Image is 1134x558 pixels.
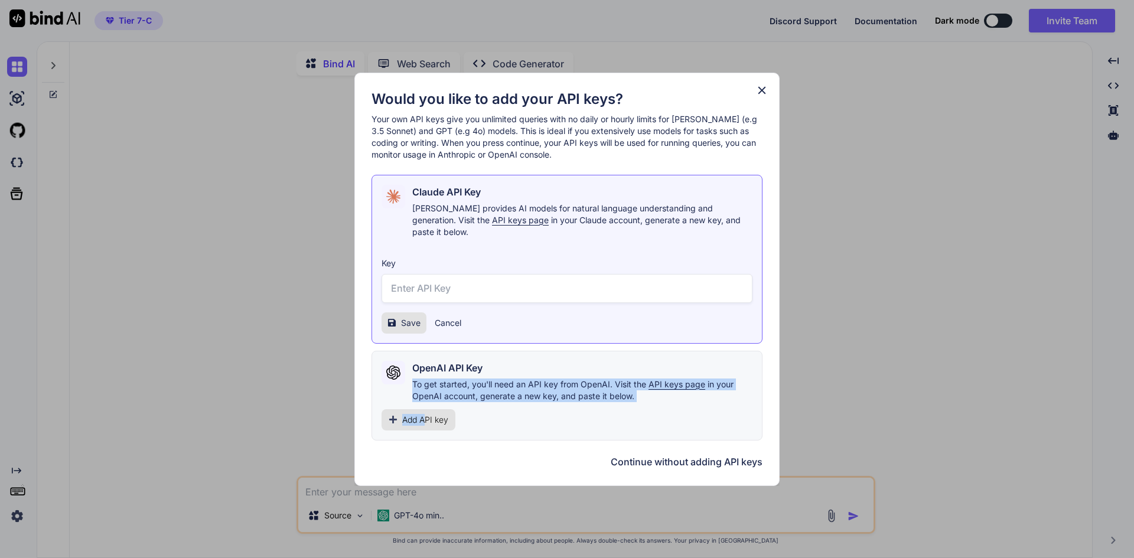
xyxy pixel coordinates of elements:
h1: Would you like to add your API keys? [372,90,762,109]
span: Add API key [402,414,448,426]
p: To get started, you'll need an API key from OpenAI. Visit the in your OpenAI account, generate a ... [412,378,752,402]
input: Enter API Key [382,274,752,303]
button: Cancel [435,317,461,329]
h2: OpenAI API Key [412,361,483,375]
span: API keys page [492,215,549,225]
h2: Claude API Key [412,185,481,199]
p: Your own API keys give you unlimited queries with no daily or hourly limits for [PERSON_NAME] (e.... [372,113,762,161]
h3: Key [382,257,752,269]
button: Continue without adding API keys [611,455,762,469]
span: API keys page [649,379,705,389]
button: Save [382,312,426,334]
p: [PERSON_NAME] provides AI models for natural language understanding and generation. Visit the in ... [412,203,752,238]
span: Save [401,317,421,329]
